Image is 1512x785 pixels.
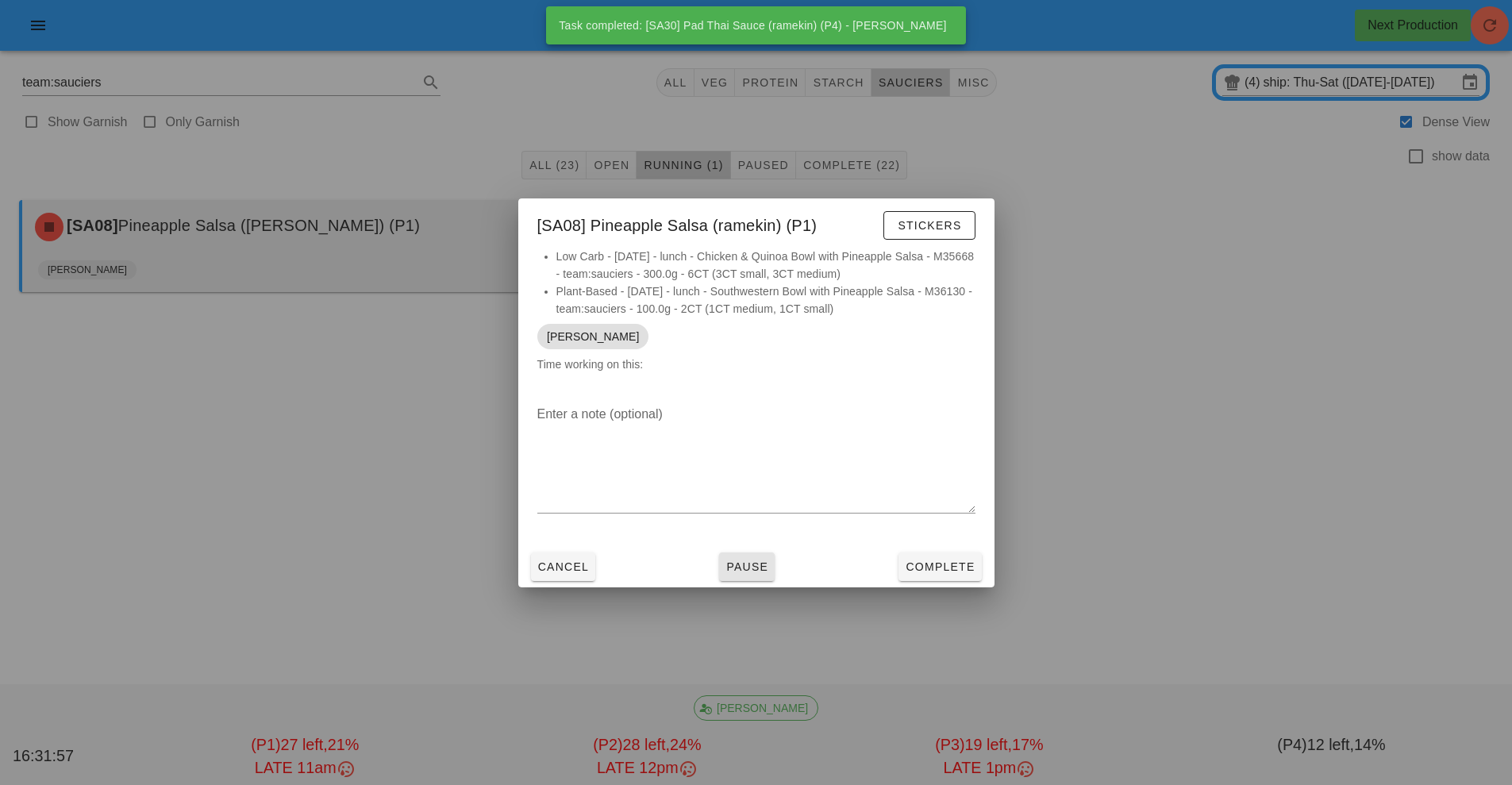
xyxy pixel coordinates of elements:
li: Plant-Based - [DATE] - lunch - Southwestern Bowl with Pineapple Salsa - M36130 - team:sauciers - ... [556,283,975,317]
div: Time working on this: [518,248,995,389]
li: Low Carb - [DATE] - lunch - Chicken & Quinoa Bowl with Pineapple Salsa - M35668 - team:sauciers -... [556,248,975,283]
button: Pause [719,552,775,581]
button: Complete [898,552,981,581]
button: Stickers [883,211,975,240]
span: [PERSON_NAME] [547,324,639,349]
button: Cancel [531,552,596,581]
span: Stickers [897,219,961,232]
span: Complete [905,560,975,573]
span: Cancel [537,560,590,573]
div: [SA08] Pineapple Salsa (ramekin) (P1) [518,198,995,248]
span: Pause [725,560,768,573]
